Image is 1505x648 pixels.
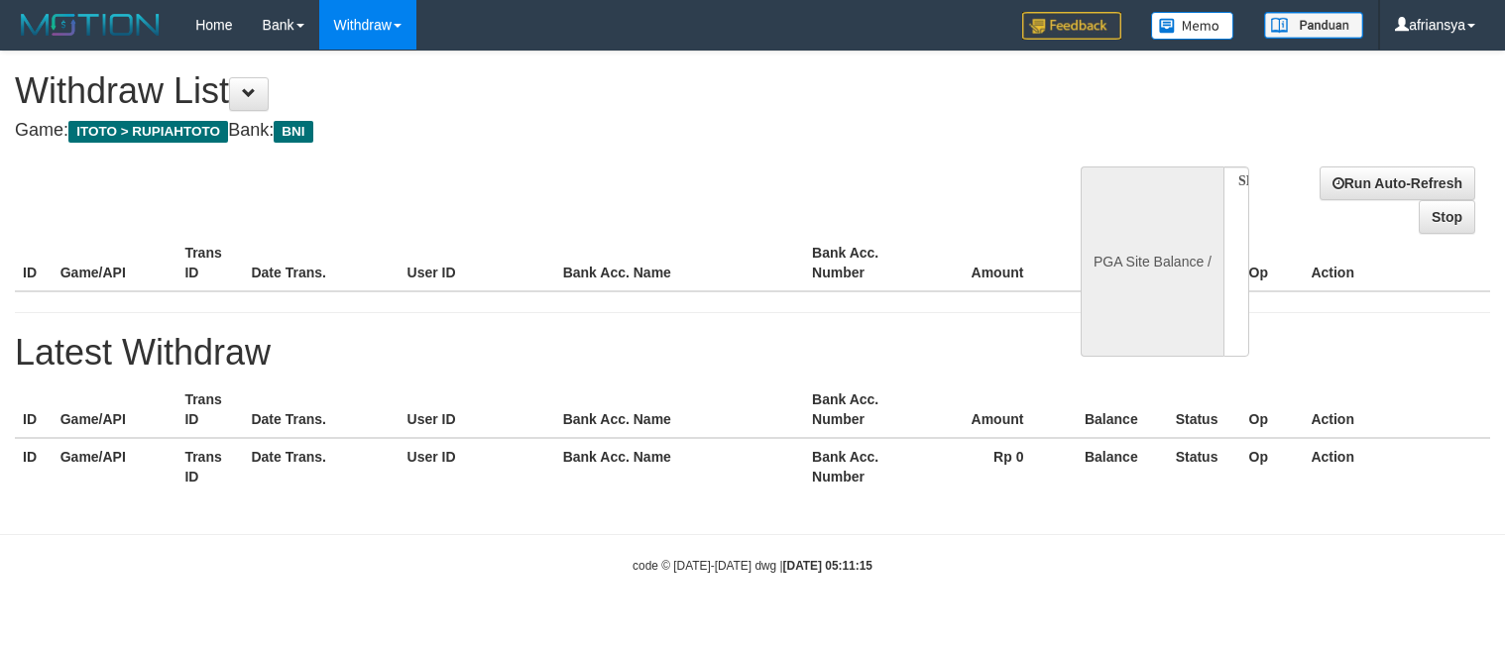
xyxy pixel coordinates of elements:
[15,121,984,141] h4: Game: Bank:
[15,438,53,494] th: ID
[400,438,555,494] th: User ID
[1168,381,1241,438] th: Status
[929,438,1054,494] th: Rp 0
[929,381,1054,438] th: Amount
[555,381,804,438] th: Bank Acc. Name
[1264,12,1363,39] img: panduan.png
[15,10,166,40] img: MOTION_logo.png
[1022,12,1121,40] img: Feedback.jpg
[243,381,399,438] th: Date Trans.
[176,381,243,438] th: Trans ID
[53,381,177,438] th: Game/API
[804,235,929,291] th: Bank Acc. Number
[929,235,1054,291] th: Amount
[400,235,555,291] th: User ID
[783,559,872,573] strong: [DATE] 05:11:15
[555,235,804,291] th: Bank Acc. Name
[243,235,399,291] th: Date Trans.
[243,438,399,494] th: Date Trans.
[1241,438,1304,494] th: Op
[1303,381,1490,438] th: Action
[176,438,243,494] th: Trans ID
[1303,235,1490,291] th: Action
[274,121,312,143] span: BNI
[15,333,1490,373] h1: Latest Withdraw
[804,381,929,438] th: Bank Acc. Number
[1241,235,1304,291] th: Op
[1053,235,1167,291] th: Balance
[400,381,555,438] th: User ID
[15,381,53,438] th: ID
[1081,166,1223,357] div: PGA Site Balance /
[53,235,177,291] th: Game/API
[1053,438,1167,494] th: Balance
[1241,381,1304,438] th: Op
[1053,381,1167,438] th: Balance
[15,71,984,111] h1: Withdraw List
[1168,438,1241,494] th: Status
[1303,438,1490,494] th: Action
[555,438,804,494] th: Bank Acc. Name
[68,121,228,143] span: ITOTO > RUPIAHTOTO
[53,438,177,494] th: Game/API
[633,559,872,573] small: code © [DATE]-[DATE] dwg |
[804,438,929,494] th: Bank Acc. Number
[176,235,243,291] th: Trans ID
[1151,12,1234,40] img: Button%20Memo.svg
[1419,200,1475,234] a: Stop
[1320,166,1475,200] a: Run Auto-Refresh
[15,235,53,291] th: ID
